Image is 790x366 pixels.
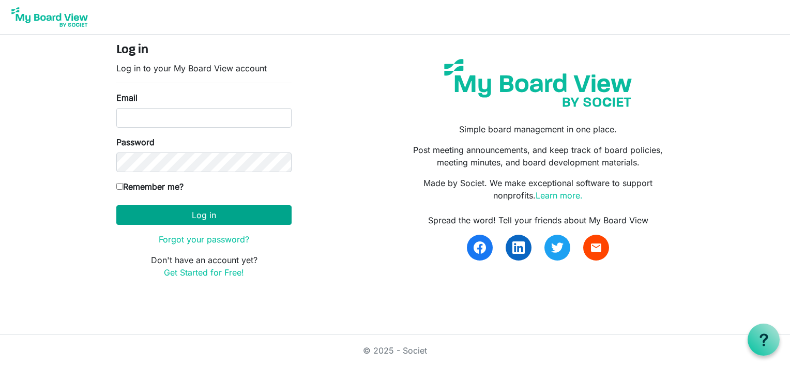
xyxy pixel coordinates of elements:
[116,91,138,104] label: Email
[436,51,640,115] img: my-board-view-societ.svg
[403,144,674,169] p: Post meeting announcements, and keep track of board policies, meeting minutes, and board developm...
[116,62,292,74] p: Log in to your My Board View account
[590,241,602,254] span: email
[159,234,249,245] a: Forgot your password?
[536,190,583,201] a: Learn more.
[116,43,292,58] h4: Log in
[474,241,486,254] img: facebook.svg
[551,241,564,254] img: twitter.svg
[116,254,292,279] p: Don't have an account yet?
[403,214,674,226] div: Spread the word! Tell your friends about My Board View
[116,205,292,225] button: Log in
[403,123,674,135] p: Simple board management in one place.
[403,177,674,202] p: Made by Societ. We make exceptional software to support nonprofits.
[116,180,184,193] label: Remember me?
[116,136,155,148] label: Password
[512,241,525,254] img: linkedin.svg
[164,267,244,278] a: Get Started for Free!
[8,4,91,30] img: My Board View Logo
[116,183,123,190] input: Remember me?
[363,345,427,356] a: © 2025 - Societ
[583,235,609,261] a: email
